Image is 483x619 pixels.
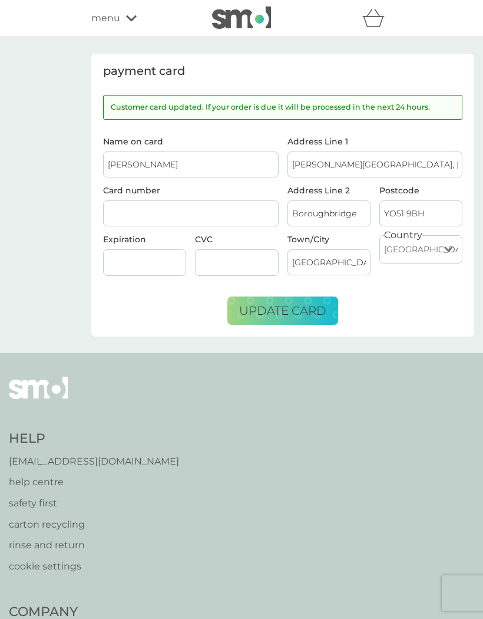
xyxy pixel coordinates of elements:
a: help centre [9,475,179,490]
span: update card [239,304,326,318]
button: update card [227,297,338,325]
span: menu [91,11,120,26]
a: safety first [9,496,179,511]
label: Town/City [287,235,370,243]
img: smol [9,377,68,417]
a: rinse and return [9,538,179,553]
label: Postcode [379,186,462,195]
div: payment card [103,65,462,77]
label: Name on card [103,137,279,146]
label: Expiration [103,234,146,245]
iframe: Secure CVC input frame [200,258,273,268]
h4: Help [9,430,179,448]
label: Card number [103,185,160,196]
iframe: Secure card number input frame [108,209,274,219]
label: CVC [195,234,213,245]
label: Country [384,228,422,243]
a: [EMAIL_ADDRESS][DOMAIN_NAME] [9,454,179,469]
a: carton recycling [9,517,179,532]
div: Customer card updated. If your order is due it will be processed in the next 24 hours. [103,95,462,120]
a: cookie settings [9,559,179,574]
label: Address Line 1 [287,137,463,146]
iframe: Secure expiration date input frame [108,258,181,268]
label: Address Line 2 [287,186,370,195]
img: smol [212,6,271,29]
div: basket [362,6,392,30]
